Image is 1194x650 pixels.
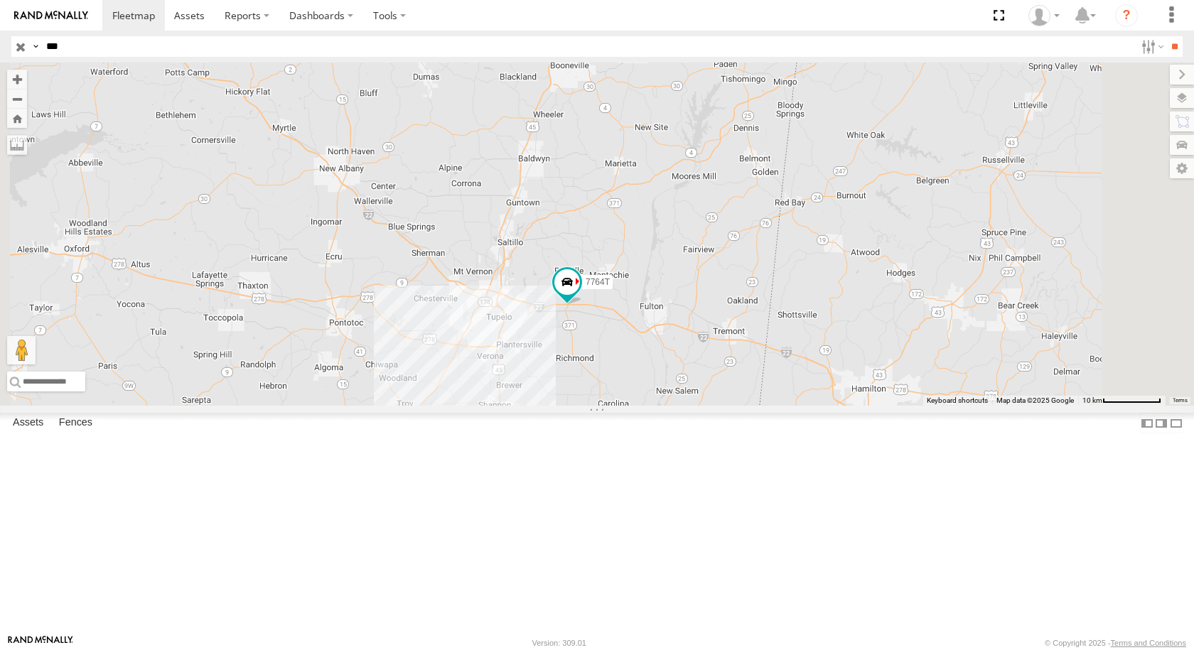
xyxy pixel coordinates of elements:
[1045,639,1186,647] div: © Copyright 2025 -
[8,636,73,650] a: Visit our Website
[1078,396,1166,406] button: Map Scale: 10 km per 79 pixels
[996,396,1074,404] span: Map data ©2025 Google
[52,413,99,433] label: Fences
[7,109,27,128] button: Zoom Home
[6,413,50,433] label: Assets
[7,89,27,109] button: Zoom out
[1115,4,1138,27] i: ?
[1082,396,1102,404] span: 10 km
[1111,639,1186,647] a: Terms and Conditions
[586,277,610,287] span: 7764T
[1140,413,1154,433] label: Dock Summary Table to the Left
[1136,36,1166,57] label: Search Filter Options
[1173,398,1188,403] a: Terms (opens in new tab)
[14,11,88,21] img: rand-logo.svg
[1023,5,1065,26] div: Shannon Chavis
[927,396,988,406] button: Keyboard shortcuts
[1170,158,1194,178] label: Map Settings
[1154,413,1168,433] label: Dock Summary Table to the Right
[7,336,36,364] button: Drag Pegman onto the map to open Street View
[7,135,27,155] label: Measure
[1169,413,1183,433] label: Hide Summary Table
[30,36,41,57] label: Search Query
[532,639,586,647] div: Version: 309.01
[7,70,27,89] button: Zoom in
